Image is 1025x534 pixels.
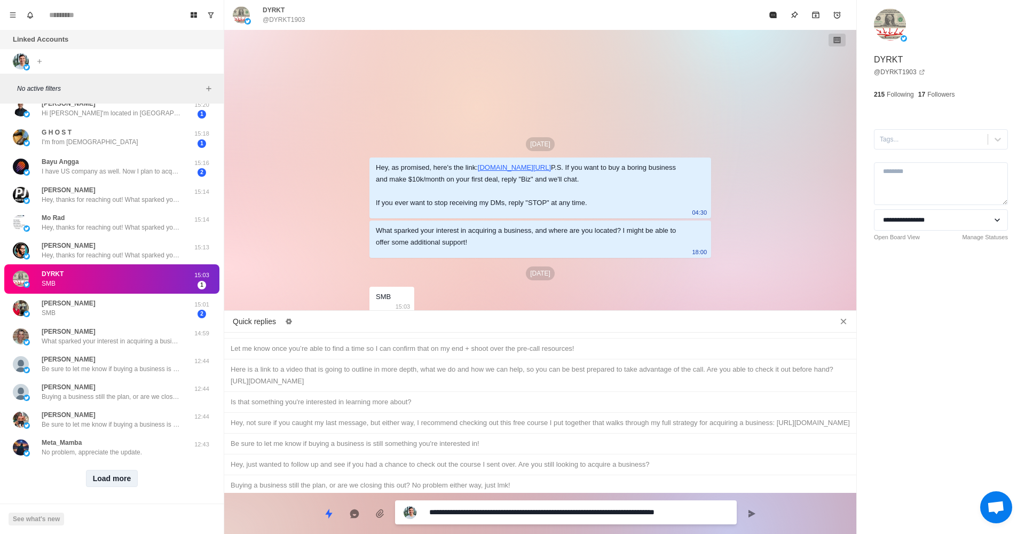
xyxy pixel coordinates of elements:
img: picture [874,9,906,41]
img: picture [23,253,30,260]
p: 12:43 [188,440,215,449]
p: 15:18 [188,129,215,138]
span: 2 [198,168,206,177]
p: No active filters [17,84,202,93]
img: picture [13,356,29,372]
img: picture [13,328,29,344]
img: picture [245,18,251,25]
img: picture [13,187,29,203]
div: Hey, as promised, here's the link: P.S. If you want to buy a boring business and make $10k/month ... [376,162,688,209]
div: SMB [376,291,391,303]
p: Meta_Mamba [42,438,82,447]
p: [PERSON_NAME] [42,410,96,420]
p: Buying a business still the plan, or are we closing this out? No problem either way, just lmk! [42,392,180,402]
img: picture [23,111,30,117]
p: 15:13 [188,243,215,252]
img: picture [23,140,30,146]
img: picture [901,35,907,42]
p: 14:59 [188,329,215,338]
p: 15:01 [188,300,215,309]
button: See what's new [9,513,64,525]
div: Buying a business still the plan, or are we closing this out? No problem either way, just lmk! [231,480,850,491]
p: [PERSON_NAME] [42,382,96,392]
img: picture [13,215,29,231]
p: 15:03 [396,301,411,312]
p: SMB [42,279,56,288]
p: [PERSON_NAME] [42,241,96,250]
img: picture [23,225,30,232]
p: Following [887,90,914,99]
p: What sparked your interest in acquiring a business, and where are you located? I might be able to... [42,336,180,346]
p: [PERSON_NAME] [42,99,96,108]
img: picture [13,100,29,116]
p: 15:20 [188,100,215,109]
a: @DYRKT1903 [874,67,925,77]
p: Be sure to let me know if buying a business is still something you're interested in! [42,364,180,374]
p: [PERSON_NAME] [42,299,96,308]
img: picture [13,159,29,175]
img: picture [13,384,29,400]
p: Hi [PERSON_NAME]'m located in [GEOGRAPHIC_DATA], but have also a LLC in [US_STATE] and [US_STATE] [42,108,180,118]
img: picture [23,422,30,429]
img: picture [13,271,29,287]
button: Add account [33,55,46,68]
img: picture [23,198,30,204]
div: Is that something you're interested in learning more about? [231,396,850,408]
div: Hey, not sure if you caught my last message, but either way, I recommend checking out this free c... [231,417,850,429]
p: 15:14 [188,215,215,224]
p: Linked Accounts [13,34,68,45]
button: Load more [86,470,138,487]
p: Hey, thanks for reaching out! What sparked your interest in acquiring a business, and where are y... [42,223,180,232]
p: 12:44 [188,412,215,421]
p: SMB [42,308,56,318]
p: DYRKT [42,269,64,279]
p: I'm from [DEMOGRAPHIC_DATA] [42,137,138,147]
p: @DYRKT1903 [263,15,305,25]
button: Board View [185,6,202,23]
button: Notifications [21,6,38,23]
img: picture [13,53,29,69]
p: 15:16 [188,159,215,168]
button: Quick replies [318,503,340,524]
p: 17 [918,90,925,99]
button: Add reminder [826,4,848,26]
p: 12:44 [188,357,215,366]
span: 1 [198,139,206,148]
p: I have US company as well. Now I plan to acquire companies in the [GEOGRAPHIC_DATA] [42,167,180,176]
img: picture [23,339,30,345]
p: Quick replies [233,316,276,327]
p: G H O S T [42,128,72,137]
p: Mo Rad [42,213,65,223]
button: Show unread conversations [202,6,219,23]
button: Add filters [202,82,215,95]
p: 12:44 [188,384,215,394]
button: Pin [784,4,805,26]
img: picture [23,169,30,176]
button: Add media [369,503,391,524]
p: 215 [874,90,885,99]
span: 1 [198,281,206,289]
img: picture [23,64,30,70]
button: Archive [805,4,826,26]
button: Menu [4,6,21,23]
button: Reply with AI [344,503,365,524]
img: picture [23,450,30,457]
p: Hey, thanks for reaching out! What sparked your interest in acquiring a business, and where are y... [42,250,180,260]
p: No problem, appreciate the update. [42,447,142,457]
p: [PERSON_NAME] [42,327,96,336]
p: Followers [927,90,955,99]
p: [PERSON_NAME] [42,185,96,195]
p: [DATE] [526,266,555,280]
div: Be sure to let me know if buying a business is still something you're interested in! [231,438,850,450]
img: picture [23,311,30,317]
span: 1 [198,110,206,119]
p: [PERSON_NAME] [42,355,96,364]
div: Open chat [980,491,1012,523]
img: picture [233,6,250,23]
button: Send message [741,503,762,524]
p: 15:03 [188,271,215,280]
a: Open Board View [874,233,920,242]
img: picture [13,300,29,316]
p: 04:30 [692,207,707,218]
a: [DOMAIN_NAME][URL] [478,163,551,171]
